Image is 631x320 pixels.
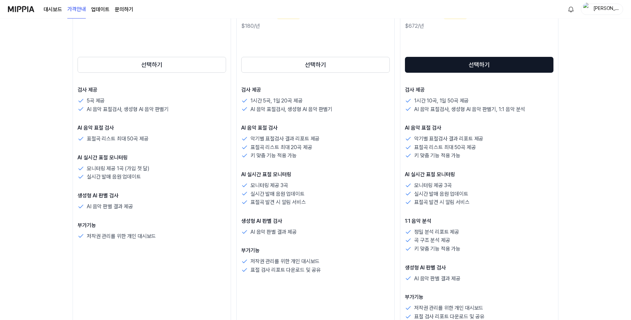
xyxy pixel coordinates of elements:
p: 곡 구조 분석 제공 [414,236,450,245]
img: 알림 [567,5,575,13]
p: AI 실시간 표절 모니터링 [78,154,226,162]
p: AI 음악 표절 검사 [405,124,553,132]
p: 저작권 관리를 위한 개인 대시보드 [87,232,156,241]
a: 가격안내 [67,0,86,19]
p: 키 맞춤 기능 적용 가능 [250,151,297,160]
button: 선택하기 [405,57,553,73]
div: $180/년 [241,22,390,30]
p: 표절 검사 리포트 다운로드 및 공유 [250,266,321,274]
p: 키 맞춤 기능 적용 가능 [414,151,460,160]
p: 표절곡 발견 시 알림 서비스 [250,198,306,207]
p: 실시간 발매 음원 업데이트 [250,190,305,198]
a: 대시보드 [44,6,62,14]
p: 표절곡 리스트 최대 50곡 제공 [87,135,148,143]
p: 키 맞춤 기능 적용 가능 [414,245,460,253]
p: 검사 제공 [241,86,390,94]
p: 저작권 관리를 위한 개인 대시보드 [414,304,483,312]
p: 부가기능 [241,247,390,255]
p: AI 음악 표절검사, 생성형 AI 음악 판별기, 1:1 음악 분석 [414,105,525,114]
p: 표절곡 발견 시 알림 서비스 [414,198,470,207]
p: 검사 제공 [78,86,226,94]
p: 표절곡 리스트 최대 50곡 제공 [414,143,476,152]
div: [PERSON_NAME] [593,5,619,13]
p: 검사 제공 [405,86,553,94]
p: 생성형 AI 판별 검사 [78,192,226,200]
p: AI 실시간 표절 모니터링 [405,171,553,179]
p: 모니터링 제공 1곡 (가입 첫 달) [87,164,149,173]
p: AI 음악 판별 결과 제공 [414,274,460,283]
div: $672/년 [405,22,553,30]
a: 문의하기 [115,6,133,14]
p: AI 음악 표절 검사 [78,124,226,132]
p: 악기별 표절검사 결과 리포트 제공 [250,135,319,143]
p: 생성형 AI 판별 검사 [241,217,390,225]
p: 1시간 10곡, 1일 50곡 제공 [414,97,469,105]
p: AI 실시간 표절 모니터링 [241,171,390,179]
a: 선택하기 [241,56,390,74]
p: AI 음악 판별 결과 제공 [250,228,297,236]
p: 1:1 음악 분석 [405,217,553,225]
p: AI 음악 표절 검사 [241,124,390,132]
a: 선택하기 [78,56,226,74]
p: 부가기능 [78,221,226,229]
a: 선택하기 [405,56,553,74]
p: 모니터링 제공 3곡 [250,181,288,190]
button: 선택하기 [78,57,226,73]
p: 저작권 관리를 위한 개인 대시보드 [250,257,319,266]
button: 선택하기 [241,57,390,73]
p: 정밀 분석 리포트 제공 [414,228,459,236]
p: 악기별 표절검사 결과 리포트 제공 [414,135,483,143]
p: 1시간 5곡, 1일 20곡 제공 [250,97,302,105]
a: 업데이트 [91,6,110,14]
p: 실시간 발매 음원 업데이트 [87,173,141,181]
p: 부가기능 [405,293,553,301]
p: 표절곡 리스트 최대 20곡 제공 [250,143,312,152]
p: AI 음악 표절검사, 생성형 AI 음악 판별기 [250,105,332,114]
p: AI 음악 판별 결과 제공 [87,202,133,211]
img: profile [583,3,591,16]
p: 실시간 발매 음원 업데이트 [414,190,468,198]
p: AI 음악 표절검사, 생성형 AI 음악 판별기 [87,105,169,114]
button: profile[PERSON_NAME] [581,4,623,15]
p: 5곡 제공 [87,97,105,105]
p: 생성형 AI 판별 검사 [405,264,553,272]
p: 모니터링 제공 3곡 [414,181,451,190]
